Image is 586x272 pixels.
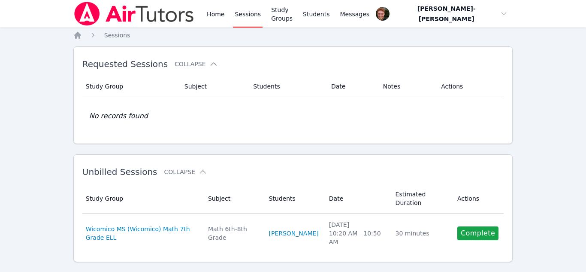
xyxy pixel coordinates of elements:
span: Sessions [104,32,130,39]
th: Actions [436,76,504,97]
span: Unbilled Sessions [82,167,157,177]
a: Complete [457,226,498,240]
th: Date [324,184,390,214]
th: Students [248,76,326,97]
th: Estimated Duration [390,184,452,214]
th: Subject [203,184,264,214]
span: Messages [340,10,370,18]
a: Sessions [104,31,130,40]
th: Study Group [82,76,179,97]
th: Date [326,76,378,97]
td: No records found [82,97,504,135]
div: 30 minutes [396,229,447,238]
span: Requested Sessions [82,59,168,69]
th: Notes [378,76,436,97]
th: Students [263,184,323,214]
th: Subject [179,76,248,97]
img: Air Tutors [73,2,195,26]
div: [DATE] 10:20 AM — 10:50 AM [329,220,385,246]
tr: Wicomico MS (Wicomico) Math 7th Grade ELLMath 6th-8th Grade[PERSON_NAME][DATE]10:20 AM—10:50 AM30... [82,214,504,253]
div: Math 6th-8th Grade [208,225,259,242]
a: Wicomico MS (Wicomico) Math 7th Grade ELL [86,225,198,242]
nav: Breadcrumb [73,31,513,40]
th: Study Group [82,184,203,214]
th: Actions [452,184,504,214]
button: Collapse [175,60,217,68]
a: [PERSON_NAME] [269,229,318,238]
button: Collapse [164,168,207,176]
